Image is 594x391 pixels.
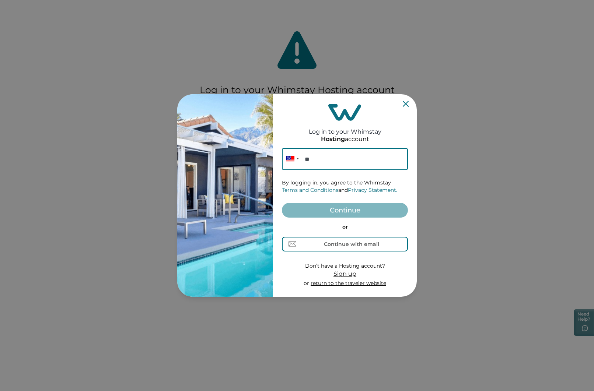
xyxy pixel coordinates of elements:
[309,121,381,135] h2: Log in to your Whimstay
[282,237,408,251] button: Continue with email
[177,94,273,297] img: auth-banner
[282,223,408,231] p: or
[282,179,408,194] p: By logging in, you agree to the Whimstay and
[282,187,338,193] a: Terms and Conditions
[333,270,356,277] span: Sign up
[324,241,379,247] div: Continue with email
[321,135,345,143] p: Hosting
[304,280,386,287] p: or
[348,187,397,193] a: Privacy Statement.
[282,148,301,170] div: United States: + 1
[282,203,408,218] button: Continue
[321,135,369,143] p: account
[311,280,386,286] a: return to the traveler website
[403,101,409,107] button: Close
[328,104,361,121] img: login-logo
[304,263,386,270] p: Don’t have a Hosting account?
